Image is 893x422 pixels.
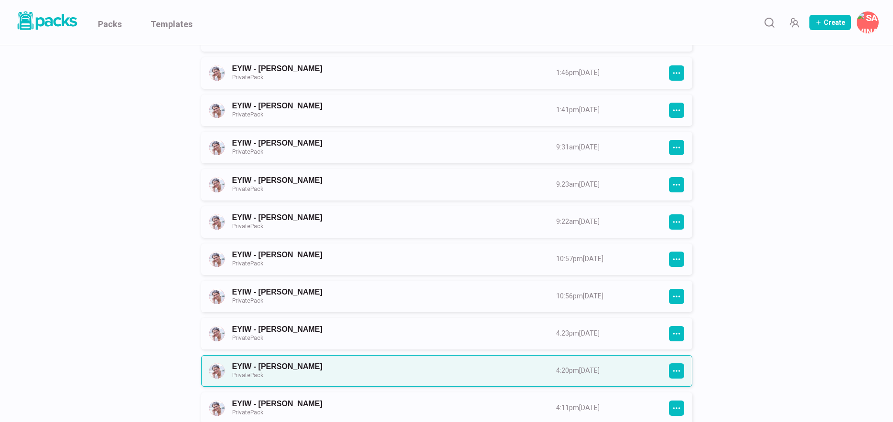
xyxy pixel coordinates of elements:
[14,10,79,32] img: Packs logo
[14,10,79,35] a: Packs logo
[857,11,879,33] button: Savina Tilmann
[760,13,779,32] button: Search
[809,15,851,30] button: Create Pack
[785,13,804,32] button: Manage Team Invites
